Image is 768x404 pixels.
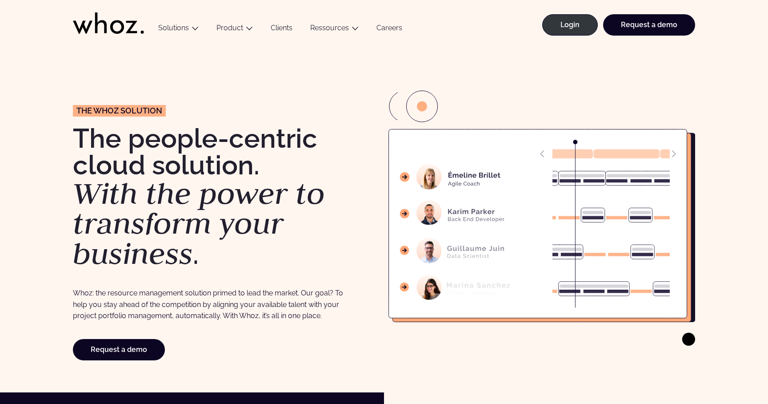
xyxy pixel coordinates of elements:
a: Ressources [310,24,349,32]
a: Request a demo [603,14,695,36]
button: Solutions [149,24,208,36]
g: Back End Developer [448,217,504,222]
h1: The people-centric cloud solution. . [73,125,380,269]
a: Request a demo [73,339,165,360]
a: Careers [368,24,411,36]
g: Agile Coach [448,182,480,186]
button: Product [208,24,262,36]
button: Ressources [301,24,368,36]
g: Émeline Brillet [448,171,500,178]
em: With the power to transform your business [73,174,325,273]
p: Whoz: the resource management solution primed to lead the market. Our goal? To help you stay ahea... [73,287,349,321]
a: Clients [262,24,301,36]
iframe: Chatbot [709,345,756,392]
g: Marina Sanchez [447,283,510,288]
span: The Whoz solution [76,107,162,115]
a: Product [216,24,243,32]
a: Login [542,14,598,36]
g: Guillaume Juin [447,246,504,251]
g: Project Manager [447,291,500,295]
